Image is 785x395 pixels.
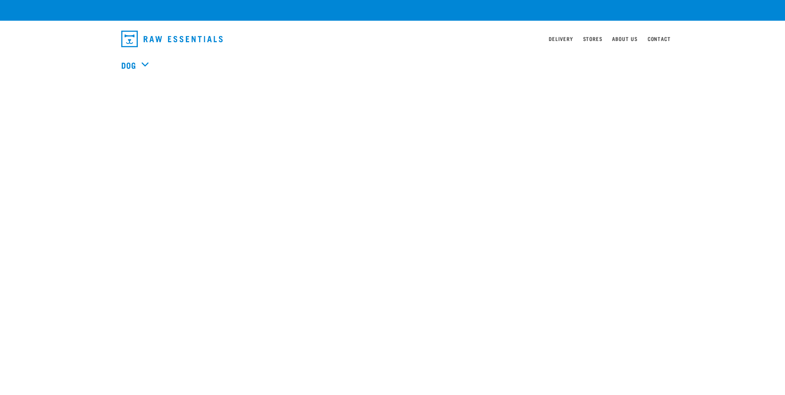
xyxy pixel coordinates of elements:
[612,37,637,40] a: About Us
[549,37,573,40] a: Delivery
[583,37,603,40] a: Stores
[121,31,223,47] img: Raw Essentials Logo
[115,27,671,51] nav: dropdown navigation
[121,59,136,71] a: Dog
[648,37,671,40] a: Contact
